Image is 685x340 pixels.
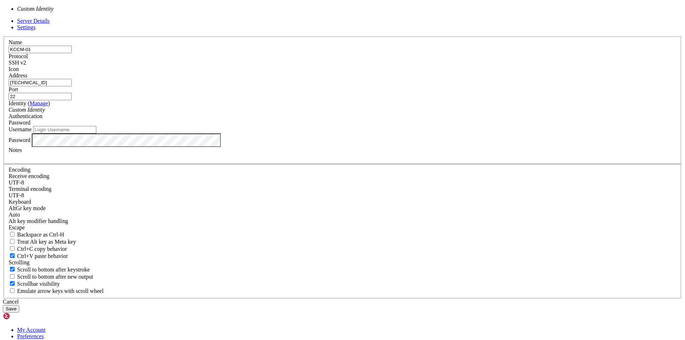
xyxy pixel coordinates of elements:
[17,18,50,24] a: Server Details
[9,39,22,45] label: Name
[10,288,15,293] input: Emulate arrow keys with scroll wheel
[9,126,32,132] label: Username
[3,299,682,305] div: Cancel
[9,267,90,273] label: Whether to scroll to the bottom on any keystroke.
[9,120,30,126] span: Password
[9,46,72,53] input: Server Name
[17,274,93,280] span: Scroll to bottom after new output
[9,100,50,106] label: Identity
[17,239,76,245] span: Treat Alt key as Meta key
[9,137,30,143] label: Password
[17,232,64,238] span: Backspace as Ctrl-H
[9,113,42,119] label: Authentication
[17,246,67,252] span: Ctrl+C copy behavior
[30,100,48,106] a: Manage
[9,192,24,198] span: UTF-8
[9,232,64,238] label: If true, the backspace should send BS ('\x08', aka ^H). Otherwise the backspace key should send '...
[9,79,72,86] input: Host Name or IP
[9,192,676,199] div: UTF-8
[9,167,30,173] label: Encoding
[28,100,50,106] span: ( )
[9,218,68,224] label: Controls how the Alt key is handled. Escape: Send an ESC prefix. 8-Bit: Add 128 to the typed char...
[9,66,19,72] label: Icon
[9,93,72,100] input: Port Number
[10,281,15,286] input: Scrollbar visibility
[9,53,28,59] label: Protocol
[9,253,68,259] label: Ctrl+V pastes if true, sends ^V to host if false. Ctrl+Shift+V sends ^V to host if true, pastes i...
[17,253,68,259] span: Ctrl+V paste behavior
[9,147,22,153] label: Notes
[17,333,44,339] a: Preferences
[9,72,27,78] label: Address
[9,107,676,113] div: Custom Identity
[9,281,60,287] label: The vertical scrollbar mode.
[9,120,676,126] div: Password
[9,179,676,186] div: UTF-8
[9,274,93,280] label: Scroll to bottom after new output.
[9,186,51,192] label: The default terminal encoding. ISO-2022 enables character map translations (like graphics maps). ...
[9,224,25,230] span: Escape
[3,313,44,320] img: Shellngn
[17,288,103,294] span: Emulate arrow keys with scroll wheel
[17,281,60,287] span: Scrollbar visibility
[17,267,90,273] span: Scroll to bottom after keystroke
[9,239,76,245] label: Whether the Alt key acts as a Meta key or as a distinct Alt key.
[9,107,45,113] i: Custom Identity
[9,199,31,205] label: Keyboard
[17,24,36,30] a: Settings
[10,239,15,244] input: Treat Alt key as Meta key
[9,212,676,218] div: Auto
[9,288,103,294] label: When using the alternative screen buffer, and DECCKM (Application Cursor Keys) is active, mouse w...
[9,224,676,231] div: Escape
[10,246,15,251] input: Ctrl+C copy behavior
[10,267,15,272] input: Scroll to bottom after keystroke
[10,232,15,237] input: Backspace as Ctrl-H
[3,305,19,313] button: Save
[9,205,46,211] label: Set the expected encoding for data received from the host. If the encodings do not match, visual ...
[10,274,15,279] input: Scroll to bottom after new output
[9,212,20,218] span: Auto
[33,126,96,133] input: Login Username
[9,86,18,92] label: Port
[17,6,54,12] i: Custom Identity
[9,179,24,186] span: UTF-8
[9,60,26,66] span: SSH v2
[9,246,67,252] label: Ctrl-C copies if true, send ^C to host if false. Ctrl-Shift-C sends ^C to host if true, copies if...
[9,173,49,179] label: Set the expected encoding for data received from the host. If the encodings do not match, visual ...
[9,259,30,265] label: Scrolling
[17,327,46,333] a: My Account
[9,60,676,66] div: SSH v2
[10,253,15,258] input: Ctrl+V paste behavior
